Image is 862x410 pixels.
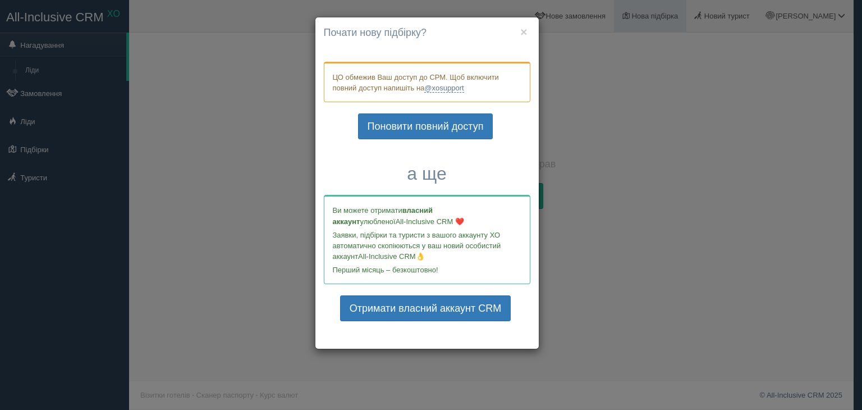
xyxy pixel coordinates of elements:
a: @xosupport [424,84,464,93]
h3: а ще [324,164,530,184]
button: × [520,26,527,38]
a: Поновити повний доступ [358,113,493,139]
p: Перший місяць – безкоштовно! [333,265,521,275]
h4: Почати нову підбірку? [324,26,530,40]
div: ЦО обмежив Ваш доступ до СРМ. Щоб включити повний доступ напишіть на [324,62,530,102]
span: All-Inclusive CRM ❤️ [396,217,464,226]
a: Отримати власний аккаунт CRM [340,295,511,321]
span: All-Inclusive CRM👌 [358,252,425,261]
p: Ви можете отримати улюбленої [333,205,521,226]
p: Заявки, підбірки та туристи з вашого аккаунту ХО автоматично скопіюються у ваш новий особистий ак... [333,230,521,262]
b: власний аккаунт [333,206,433,225]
